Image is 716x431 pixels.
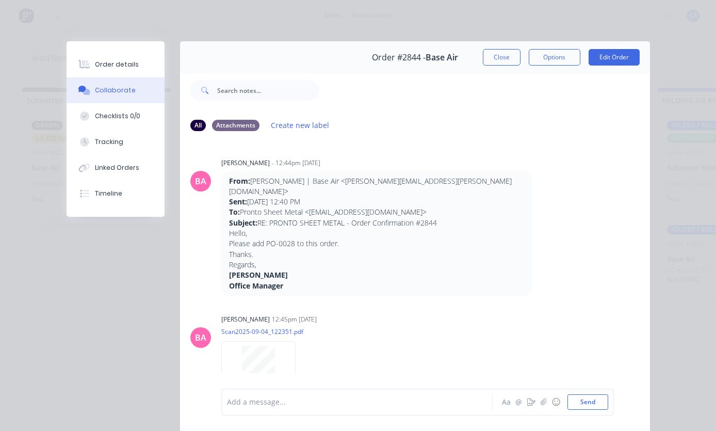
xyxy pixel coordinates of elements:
[426,53,458,62] span: Base Air
[195,331,206,344] div: BA
[229,207,240,217] strong: To:
[67,129,165,155] button: Tracking
[272,158,320,168] div: - 12:44pm [DATE]
[567,394,608,410] button: Send
[229,176,250,186] strong: From:
[483,49,520,66] button: Close
[95,60,139,69] div: Order details
[272,315,317,324] div: 12:45pm [DATE]
[229,249,525,260] p: Thanks.
[67,155,165,181] button: Linked Orders
[212,120,259,131] div: Attachments
[229,238,525,249] p: Please add PO-0028 to this order.
[95,111,140,121] div: Checklists 0/0
[95,86,136,95] div: Collaborate
[550,396,562,408] button: ☺
[217,80,319,101] input: Search notes...
[500,396,513,408] button: Aa
[221,315,270,324] div: [PERSON_NAME]
[229,197,247,206] strong: Sent:
[95,163,139,172] div: Linked Orders
[195,175,206,187] div: BA
[221,327,306,336] p: Scan2025-09-04_122351.pdf
[229,260,525,270] p: Regards,
[229,218,257,228] strong: Subject:
[372,53,426,62] span: Order #2844 -
[67,52,165,77] button: Order details
[513,396,525,408] button: @
[229,270,288,290] strong: [PERSON_NAME] Office Manager
[67,103,165,129] button: Checklists 0/0
[95,189,122,198] div: Timeline
[529,49,580,66] button: Options
[266,118,335,132] button: Create new label
[221,158,270,168] div: [PERSON_NAME]
[67,77,165,103] button: Collaborate
[95,137,123,147] div: Tracking
[190,120,206,131] div: All
[229,228,525,238] p: Hello,
[229,176,525,228] p: [PERSON_NAME] | Base Air <[PERSON_NAME][EMAIL_ADDRESS][PERSON_NAME][DOMAIN_NAME]> [DATE] 12:40 PM...
[589,49,640,66] button: Edit Order
[67,181,165,206] button: Timeline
